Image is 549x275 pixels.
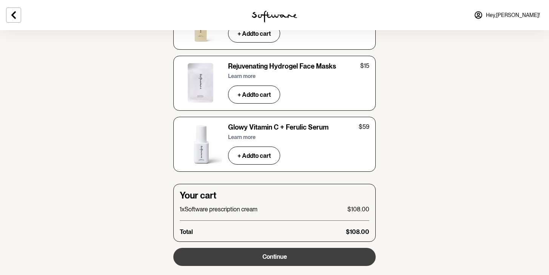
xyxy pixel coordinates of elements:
p: $108.00 [346,228,369,235]
button: Learn more [228,130,259,145]
button: + Addto cart [228,86,280,104]
span: Continue [262,253,287,260]
h6: Glowy Vitamin C + Ferulic Serum [228,123,328,131]
button: + Addto cart [228,147,280,165]
button: + Addto cart [228,24,280,43]
a: Hey,[PERSON_NAME]! [469,6,544,24]
h4: Your cart [180,190,369,201]
h6: Rejuvenating Hydrogel Face Masks [228,62,336,70]
p: Total [180,228,193,235]
button: Learn more [228,69,259,84]
img: software logo [252,11,297,23]
p: $108.00 [347,206,369,213]
p: Learn more [228,73,256,79]
span: Hey, [PERSON_NAME] ! [486,12,540,18]
p: $59 [359,123,369,130]
p: Learn more [228,134,256,141]
p: $15 [360,62,369,69]
button: Continue [173,248,376,266]
p: 1 x Software prescription cream [180,206,258,213]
